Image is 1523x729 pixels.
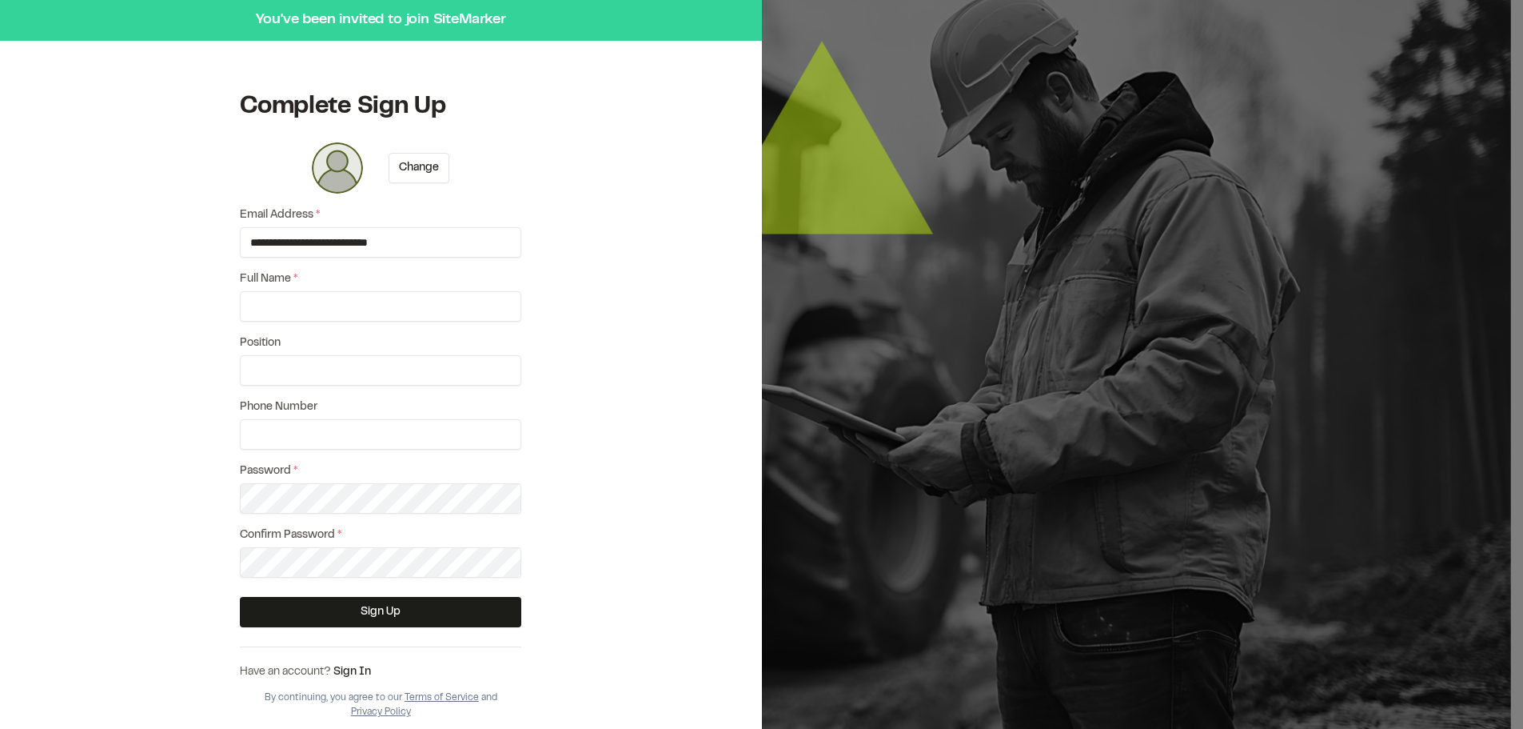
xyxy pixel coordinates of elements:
div: Have an account? [240,663,521,681]
label: Phone Number [240,399,521,416]
button: Change [389,153,449,183]
h1: Complete Sign Up [240,91,521,123]
button: Privacy Policy [351,705,411,719]
label: Position [240,334,521,352]
label: Confirm Password [240,527,521,544]
a: Sign In [333,667,371,677]
img: Profile Photo [312,142,363,194]
label: Email Address [240,206,521,224]
div: By continuing, you agree to our and [240,691,521,719]
label: Full Name [240,270,521,288]
button: Terms of Service [405,691,479,705]
div: Click or Drag and Drop to change photo [312,142,363,194]
label: Password [240,463,521,480]
button: Sign Up [240,597,521,627]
